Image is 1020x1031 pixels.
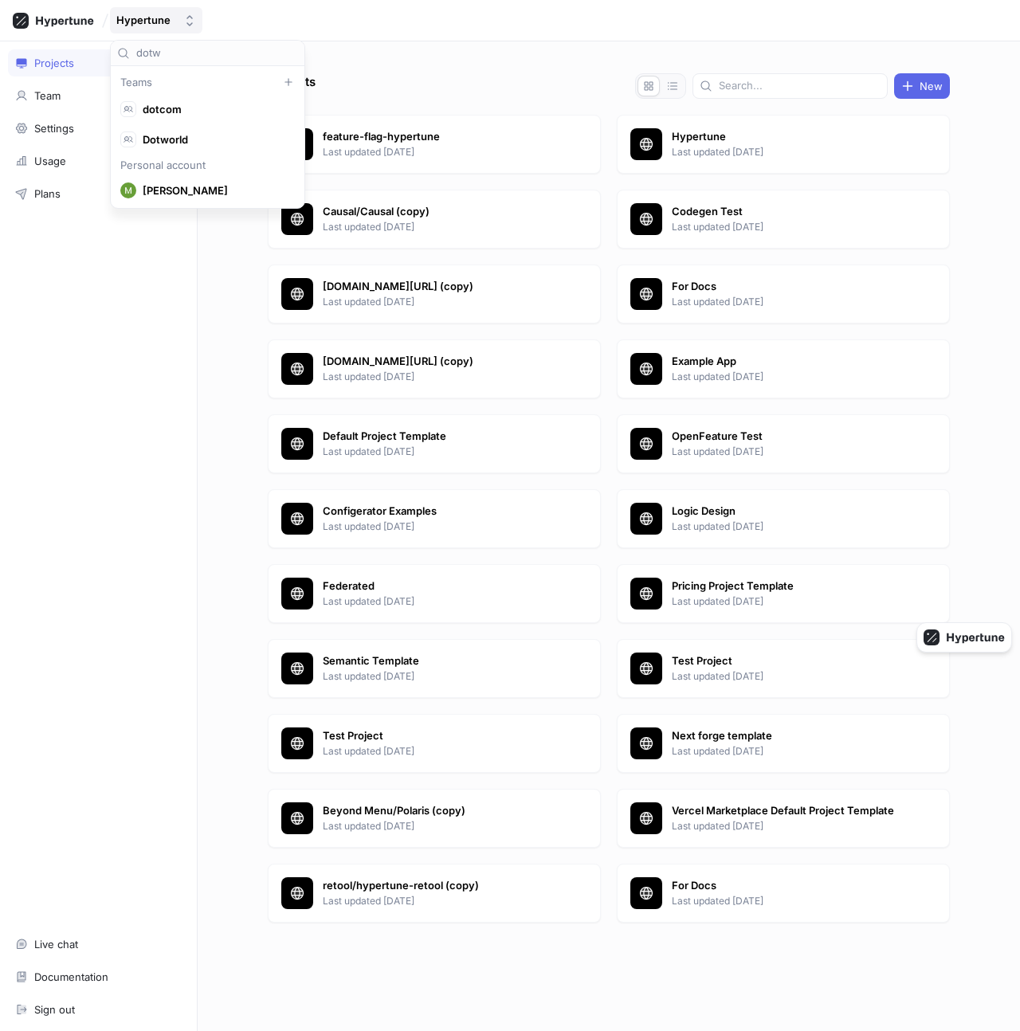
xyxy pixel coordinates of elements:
[34,970,108,983] div: Documentation
[920,81,943,91] span: New
[323,578,554,594] p: Federated
[323,204,554,220] p: Causal/Causal (copy)
[34,187,61,200] div: Plans
[323,445,554,459] p: Last updated [DATE]
[323,803,554,819] p: Beyond Menu/Polaris (copy)
[672,204,903,220] p: Codegen Test
[323,878,554,894] p: retool/hypertune-retool (copy)
[719,78,881,94] input: Search...
[894,73,950,99] button: New
[323,594,554,609] p: Last updated [DATE]
[323,354,554,370] p: [DOMAIN_NAME][URL] (copy)
[8,963,189,990] a: Documentation
[672,894,903,908] p: Last updated [DATE]
[323,145,554,159] p: Last updated [DATE]
[672,594,903,609] p: Last updated [DATE]
[672,744,903,759] p: Last updated [DATE]
[110,7,202,33] button: Hypertune
[672,370,903,384] p: Last updated [DATE]
[672,445,903,459] p: Last updated [DATE]
[672,354,903,370] p: Example App
[114,76,301,88] div: Teams
[672,803,903,819] p: Vercel Marketplace Default Project Template
[136,45,298,61] input: Search...
[143,184,287,198] span: [PERSON_NAME]
[672,145,903,159] p: Last updated [DATE]
[672,279,903,295] p: For Docs
[34,122,74,135] div: Settings
[323,728,554,744] p: Test Project
[323,519,554,534] p: Last updated [DATE]
[672,129,903,145] p: Hypertune
[143,103,287,116] span: dotcom
[672,728,903,744] p: Next forge template
[8,180,189,207] a: Plans
[114,160,301,170] div: Personal account
[143,133,287,147] span: Dotworld
[323,429,554,445] p: Default Project Template
[8,82,189,109] a: Team
[672,429,903,445] p: OpenFeature Test
[323,819,554,833] p: Last updated [DATE]
[323,894,554,908] p: Last updated [DATE]
[672,819,903,833] p: Last updated [DATE]
[323,370,554,384] p: Last updated [DATE]
[672,295,903,309] p: Last updated [DATE]
[323,129,554,145] p: feature-flag-hypertune
[323,504,554,519] p: Configerator Examples
[672,519,903,534] p: Last updated [DATE]
[34,57,74,69] div: Projects
[34,938,78,951] div: Live chat
[323,744,554,759] p: Last updated [DATE]
[323,295,554,309] p: Last updated [DATE]
[323,220,554,234] p: Last updated [DATE]
[323,669,554,684] p: Last updated [DATE]
[120,182,136,198] img: User
[8,147,189,174] a: Usage
[323,279,554,295] p: [DOMAIN_NAME][URL] (copy)
[672,504,903,519] p: Logic Design
[34,155,66,167] div: Usage
[672,220,903,234] p: Last updated [DATE]
[8,115,189,142] a: Settings
[672,653,903,669] p: Test Project
[672,578,903,594] p: Pricing Project Template
[8,49,189,76] a: Projects
[34,1003,75,1016] div: Sign out
[116,14,171,27] div: Hypertune
[34,89,61,102] div: Team
[672,878,903,894] p: For Docs
[323,653,554,669] p: Semantic Template
[672,669,903,684] p: Last updated [DATE]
